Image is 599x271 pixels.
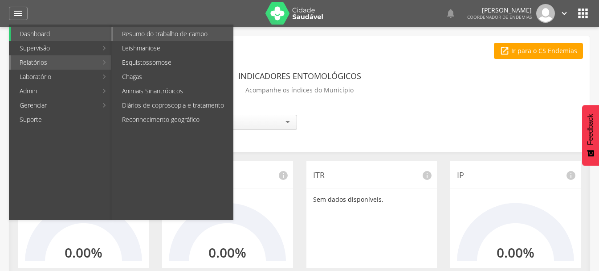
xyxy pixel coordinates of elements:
[278,170,289,181] i: info
[11,70,98,84] a: Laboratório
[313,170,430,181] p: ITR
[457,170,574,181] p: IP
[313,195,430,204] p: Sem dados disponíveis.
[445,4,456,23] a: 
[11,55,98,70] a: Relatórios
[113,113,233,127] a: Reconhecimento geográfico
[559,8,569,18] i: 
[113,27,233,41] a: Resumo do trabalho de campo
[13,8,24,19] i: 
[576,6,590,21] i: 
[422,170,432,181] i: info
[11,113,111,127] a: Suporte
[238,68,361,84] header: Indicadores Entomológicos
[467,7,532,13] p: [PERSON_NAME]
[113,98,233,113] a: Diários de coproscopia e tratamento
[11,98,98,113] a: Gerenciar
[497,245,534,260] h2: 0.00%
[113,41,233,55] a: Leishmaniose
[559,4,569,23] a: 
[11,27,111,41] a: Dashboard
[245,84,354,96] p: Acompanhe os índices do Município
[500,46,509,56] i: 
[65,245,102,260] h2: 0.00%
[113,70,233,84] a: Chagas
[11,41,98,55] a: Supervisão
[566,170,576,181] i: info
[467,14,532,20] span: Coordenador de Endemias
[113,84,233,98] a: Animais Sinantrópicos
[445,8,456,19] i: 
[9,7,28,20] a: 
[582,105,599,166] button: Feedback - Mostrar pesquisa
[113,55,233,70] a: Esquistossomose
[494,43,583,59] a: Ir para o CS Endemias
[208,245,246,260] h2: 0.00%
[587,114,595,145] span: Feedback
[11,84,98,98] a: Admin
